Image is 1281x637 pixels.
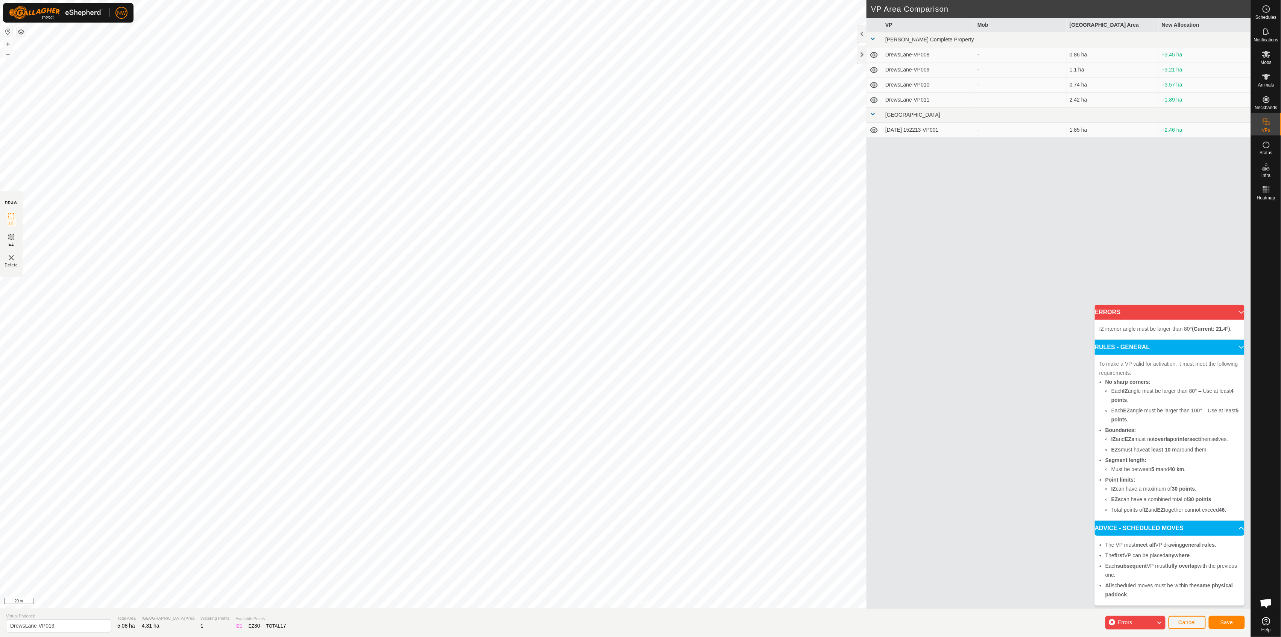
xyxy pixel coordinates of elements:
a: Help [1251,614,1281,635]
b: 5 points [1111,407,1239,423]
li: and must not or themselves. [1111,435,1240,444]
span: Schedules [1255,15,1276,20]
span: 17 [280,623,286,629]
th: New Allocation [1159,18,1251,32]
li: can have a maximum of . [1111,484,1240,493]
b: intersect [1178,436,1200,442]
th: [GEOGRAPHIC_DATA] Area [1067,18,1159,32]
div: - [977,66,1064,74]
div: Open chat [1255,592,1278,614]
li: Must be between and . [1111,465,1240,474]
b: Point limits: [1105,477,1135,483]
b: EZs [1125,436,1135,442]
span: To make a VP valid for activation, it must meet the following requirements: [1099,361,1238,376]
span: Delete [5,262,18,268]
b: 30 points [1172,486,1195,492]
p-accordion-content: RULES - GENERAL [1095,355,1245,520]
span: Heatmap [1257,196,1275,200]
span: IZ [9,221,14,227]
td: 0.86 ha [1067,47,1159,62]
b: at least 10 m [1145,447,1177,453]
p-accordion-header: ADVICE - SCHEDULED MOVES [1095,521,1245,536]
span: [PERSON_NAME] Complete Property [885,36,974,43]
div: - [977,126,1064,134]
b: IZ [1144,507,1148,513]
button: Reset Map [3,27,12,36]
a: Contact Us [633,599,655,605]
span: 30 [254,623,260,629]
span: Animals [1258,83,1274,87]
p-accordion-content: ADVICE - SCHEDULED MOVES [1095,536,1245,605]
li: must have around them. [1111,445,1240,454]
th: VP [882,18,974,32]
div: - [977,96,1064,104]
button: Save [1209,616,1245,629]
div: TOTAL [266,622,286,630]
td: 2.42 ha [1067,93,1159,108]
span: Total Area [117,615,136,622]
b: IZ [1123,388,1128,394]
span: NW [117,9,126,17]
div: IZ [235,622,242,630]
span: VPs [1262,128,1270,132]
span: Mobs [1261,60,1272,65]
b: Segment length: [1105,457,1147,463]
b: All [1105,582,1112,588]
span: ADVICE - SCHEDULED MOVES [1095,525,1184,531]
li: scheduled moves must be within the . [1105,581,1240,599]
span: Errors [1118,619,1132,625]
span: Cancel [1178,619,1196,625]
span: Notifications [1254,38,1278,42]
b: 30 points [1188,496,1211,502]
span: 1 [240,623,243,629]
b: EZ [1157,507,1164,513]
img: Gallagher Logo [9,6,103,20]
span: Save [1220,619,1233,625]
td: +3.45 ha [1159,47,1251,62]
span: EZ [9,242,14,247]
li: Each angle must be larger than 100° – Use at least . [1111,406,1240,424]
b: 46 [1219,507,1225,513]
b: Boundaries: [1105,427,1136,433]
button: Map Layers [17,27,26,36]
span: [GEOGRAPHIC_DATA] Area [142,615,194,622]
li: Each VP must with the previous one. [1105,561,1240,579]
b: EZs [1111,447,1121,453]
b: 5 m [1152,466,1161,472]
li: The VP can be placed . [1105,551,1240,560]
td: [DATE] 152213-VP001 [882,123,974,138]
b: 4 points [1111,388,1234,403]
li: can have a combined total of . [1111,495,1240,504]
p-accordion-content: ERRORS [1095,320,1245,339]
button: Cancel [1169,616,1206,629]
span: RULES - GENERAL [1095,344,1150,350]
b: (Current: 21.4°) [1192,326,1230,332]
span: ERRORS [1095,309,1120,315]
td: DrewsLane-VP011 [882,93,974,108]
td: DrewsLane-VP010 [882,78,974,93]
p-accordion-header: RULES - GENERAL [1095,340,1245,355]
b: EZ [1123,407,1130,414]
td: +1.89 ha [1159,93,1251,108]
span: 5.08 ha [117,623,135,629]
b: IZ [1111,486,1116,492]
span: Virtual Paddock [6,613,111,619]
button: + [3,40,12,49]
div: - [977,81,1064,89]
a: Privacy Policy [596,599,624,605]
span: 4.31 ha [142,623,159,629]
button: – [3,49,12,58]
td: DrewsLane-VP008 [882,47,974,62]
span: Infra [1261,173,1270,178]
td: DrewsLane-VP009 [882,62,974,78]
b: subsequent [1117,563,1147,569]
td: 0.74 ha [1067,78,1159,93]
span: Watering Points [200,615,229,622]
span: 1 [200,623,203,629]
span: Neckbands [1255,105,1277,110]
p-accordion-header: ERRORS [1095,305,1245,320]
b: No sharp corners: [1105,379,1151,385]
div: DRAW [5,200,18,206]
b: first [1114,552,1124,558]
th: Mob [974,18,1067,32]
